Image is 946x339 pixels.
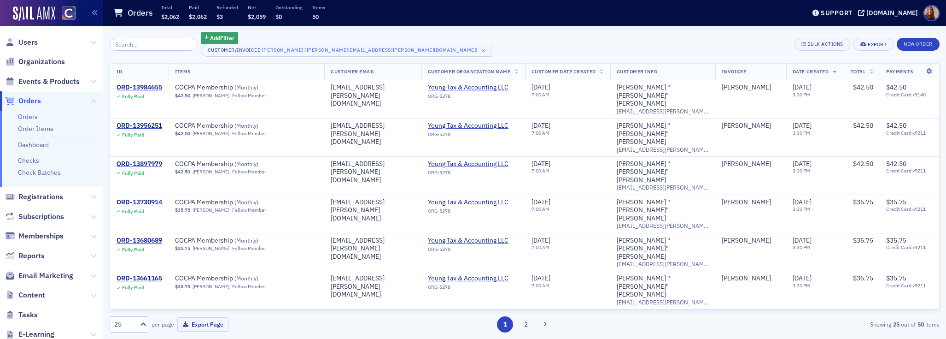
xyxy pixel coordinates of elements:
[858,10,921,16] button: [DOMAIN_NAME]
[886,244,933,250] span: Credit Card x9211
[722,198,771,207] div: [PERSON_NAME]
[275,13,282,20] span: $0
[428,237,512,245] a: Young Tax & Accounting LLC
[531,244,549,250] time: 7:00 AM
[428,246,512,256] div: ORG-5278
[117,237,162,245] div: ORD-13680689
[189,4,207,11] p: Paid
[175,274,291,283] a: COCPA Membership (Monthly)
[5,57,65,67] a: Organizations
[175,68,191,75] span: Items
[18,77,80,87] span: Events & Products
[793,167,810,174] time: 3:30 PM
[897,39,940,48] a: New Order
[175,245,190,251] span: $35.75
[5,231,64,241] a: Memberships
[117,122,162,130] a: ORD-13956251
[617,274,709,299] div: [PERSON_NAME] "[PERSON_NAME]" [PERSON_NAME]
[5,290,45,300] a: Content
[18,57,65,67] span: Organizations
[886,160,906,168] span: $42.50
[117,160,162,168] a: ORD-13897979
[853,38,893,51] button: Export
[114,320,134,329] div: 25
[428,93,512,102] div: ORG-5278
[722,83,771,92] a: [PERSON_NAME]
[331,68,374,75] span: Customer Email
[428,274,512,283] span: Young Tax & Accounting LLC
[18,141,49,149] a: Dashboard
[886,274,906,282] span: $35.75
[193,207,229,213] a: [PERSON_NAME]
[175,83,291,92] a: COCPA Membership (Monthly)
[722,83,780,92] span: Steve Young
[886,130,933,136] span: Credit Card x9211
[18,192,63,202] span: Registrations
[891,320,901,328] strong: 25
[189,13,207,20] span: $2,062
[312,13,319,20] span: 50
[122,132,144,138] div: Fully Paid
[722,160,780,168] span: Steve Young
[531,206,549,212] time: 7:00 AM
[886,283,933,289] span: Credit Card x9211
[177,317,228,332] button: Export Page
[193,245,229,251] a: [PERSON_NAME]
[5,310,38,320] a: Tasks
[866,9,918,17] div: [DOMAIN_NAME]
[531,167,549,174] time: 7:00 AM
[793,198,812,206] span: [DATE]
[722,237,771,245] a: [PERSON_NAME]
[152,320,174,328] label: per page
[617,261,709,268] span: [EMAIL_ADDRESS][PERSON_NAME][DOMAIN_NAME]
[531,274,550,282] span: [DATE]
[262,45,478,54] div: [PERSON_NAME] ([PERSON_NAME][EMAIL_ADDRESS][PERSON_NAME][DOMAIN_NAME])
[497,316,513,333] button: 1
[886,83,906,91] span: $42.50
[722,122,771,130] a: [PERSON_NAME]
[18,168,61,177] a: Check Batches
[428,83,512,92] span: Young Tax & Accounting LLC
[175,198,291,207] a: COCPA Membership (Monthly)
[428,170,512,179] div: ORG-5278
[18,310,38,320] span: Tasks
[531,121,550,130] span: [DATE]
[175,169,190,175] span: $42.50
[110,38,198,51] input: Search…
[868,42,887,47] div: Export
[886,121,906,130] span: $42.50
[175,274,291,283] span: COCPA Membership
[886,236,906,244] span: $35.75
[793,206,810,212] time: 3:30 PM
[853,274,873,282] span: $35.75
[428,284,512,293] div: ORG-5278
[193,284,229,290] a: [PERSON_NAME]
[331,237,415,261] div: [EMAIL_ADDRESS][PERSON_NAME][DOMAIN_NAME]
[793,274,812,282] span: [DATE]
[161,13,179,20] span: $2,062
[234,274,258,282] span: ( Monthly )
[853,121,873,130] span: $42.50
[208,47,261,53] div: Customer/Invoicee
[793,236,812,244] span: [DATE]
[117,274,162,283] a: ORD-13661165
[853,198,873,206] span: $35.75
[312,4,325,11] p: Items
[175,122,291,130] a: COCPA Membership (Monthly)
[18,212,64,222] span: Subscriptions
[722,274,771,283] a: [PERSON_NAME]
[216,13,223,20] span: $3
[793,121,812,130] span: [DATE]
[923,5,940,21] span: Profile
[55,6,76,22] a: View Homepage
[175,122,291,130] span: COCPA Membership
[793,282,810,289] time: 3:30 PM
[234,160,258,167] span: ( Monthly )
[117,198,162,207] div: ORD-13730914
[5,37,38,48] a: Users
[128,7,153,18] h1: Orders
[617,160,709,184] a: [PERSON_NAME] "[PERSON_NAME]" [PERSON_NAME]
